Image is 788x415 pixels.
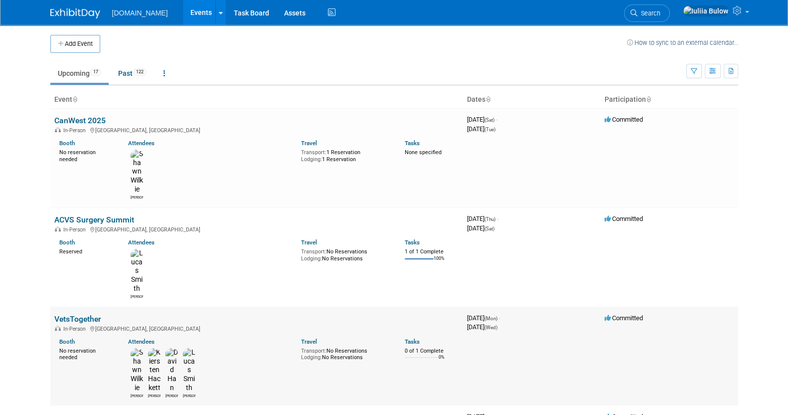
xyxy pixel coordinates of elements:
[301,338,317,345] a: Travel
[605,215,643,222] span: Committed
[624,4,670,22] a: Search
[405,338,420,345] a: Tasks
[59,346,114,361] div: No reservation needed
[484,216,495,222] span: (Thu)
[484,226,494,231] span: (Sat)
[467,215,498,222] span: [DATE]
[301,354,322,361] span: Lodging:
[59,239,75,246] a: Booth
[467,314,500,322] span: [DATE]
[55,326,61,331] img: In-Person Event
[59,338,75,345] a: Booth
[131,249,143,293] img: Lucas Smith
[405,248,459,255] div: 1 of 1 Complete
[646,95,651,103] a: Sort by Participation Type
[484,127,495,132] span: (Tue)
[183,393,195,399] div: Lucas Smith
[54,314,101,324] a: VetsTogether
[301,140,317,147] a: Travel
[301,149,326,156] span: Transport:
[128,338,155,345] a: Attendees
[128,239,155,246] a: Attendees
[165,348,178,393] img: David Han
[405,348,459,355] div: 0 of 1 Complete
[301,156,322,163] span: Lodging:
[405,239,420,246] a: Tasks
[301,239,317,246] a: Travel
[63,326,89,332] span: In-Person
[133,68,147,76] span: 122
[183,348,195,393] img: Lucas Smith
[497,215,498,222] span: -
[463,91,601,108] th: Dates
[54,126,459,134] div: [GEOGRAPHIC_DATA], [GEOGRAPHIC_DATA]
[434,256,445,269] td: 100%
[131,293,143,299] div: Lucas Smith
[63,226,89,233] span: In-Person
[627,39,738,46] a: How to sync to an external calendar...
[637,9,660,17] span: Search
[301,246,390,262] div: No Reservations No Reservations
[165,393,178,399] div: David Han
[148,393,160,399] div: Kiersten Hackett
[50,35,100,53] button: Add Event
[54,225,459,233] div: [GEOGRAPHIC_DATA], [GEOGRAPHIC_DATA]
[467,224,494,232] span: [DATE]
[601,91,738,108] th: Participation
[467,323,497,331] span: [DATE]
[111,64,154,83] a: Past122
[301,255,322,262] span: Lodging:
[90,68,101,76] span: 17
[54,324,459,332] div: [GEOGRAPHIC_DATA], [GEOGRAPHIC_DATA]
[54,116,106,125] a: CanWest 2025
[301,248,326,255] span: Transport:
[484,316,497,321] span: (Mon)
[59,140,75,147] a: Booth
[605,116,643,123] span: Committed
[467,125,495,133] span: [DATE]
[128,140,155,147] a: Attendees
[484,117,494,123] span: (Sat)
[131,348,143,393] img: Shawn Wilkie
[59,147,114,163] div: No reservation needed
[439,355,445,368] td: 0%
[72,95,77,103] a: Sort by Event Name
[63,127,89,134] span: In-Person
[499,314,500,322] span: -
[467,116,497,123] span: [DATE]
[50,64,109,83] a: Upcoming17
[59,246,114,255] div: Reserved
[50,8,100,18] img: ExhibitDay
[148,348,160,393] img: Kiersten Hackett
[54,215,134,224] a: ACVS Surgery Summit
[405,140,420,147] a: Tasks
[484,325,497,330] span: (Wed)
[131,194,143,200] div: Shawn Wilkie
[301,147,390,163] div: 1 Reservation 1 Reservation
[55,226,61,231] img: In-Person Event
[50,91,463,108] th: Event
[683,5,729,16] img: Iuliia Bulow
[112,9,168,17] span: [DOMAIN_NAME]
[131,150,143,194] img: Shawn Wilkie
[485,95,490,103] a: Sort by Start Date
[55,127,61,132] img: In-Person Event
[605,314,643,322] span: Committed
[301,346,390,361] div: No Reservations No Reservations
[405,149,442,156] span: None specified
[301,348,326,354] span: Transport:
[131,393,143,399] div: Shawn Wilkie
[496,116,497,123] span: -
